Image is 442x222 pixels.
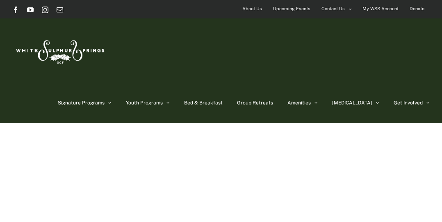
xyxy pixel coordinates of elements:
a: Youth Programs [126,82,170,123]
a: Amenities [287,82,318,123]
span: Get Involved [394,100,423,105]
span: Donate [410,3,424,15]
a: Get Involved [394,82,430,123]
nav: Main Menu [58,82,430,123]
span: Bed & Breakfast [184,100,223,105]
span: Amenities [287,100,311,105]
a: YouTube [27,7,34,13]
span: Youth Programs [126,100,163,105]
a: Signature Programs [58,82,112,123]
a: Instagram [42,7,48,13]
span: [MEDICAL_DATA] [332,100,372,105]
span: About Us [242,3,262,15]
a: [MEDICAL_DATA] [332,82,379,123]
span: Group Retreats [237,100,273,105]
span: Upcoming Events [273,3,310,15]
span: Contact Us [321,3,345,15]
span: My WSS Account [362,3,399,15]
a: Email [57,7,63,13]
a: Bed & Breakfast [184,82,223,123]
img: White Sulphur Springs Logo [12,31,107,70]
a: Facebook [12,7,19,13]
a: Group Retreats [237,82,273,123]
span: Signature Programs [58,100,105,105]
